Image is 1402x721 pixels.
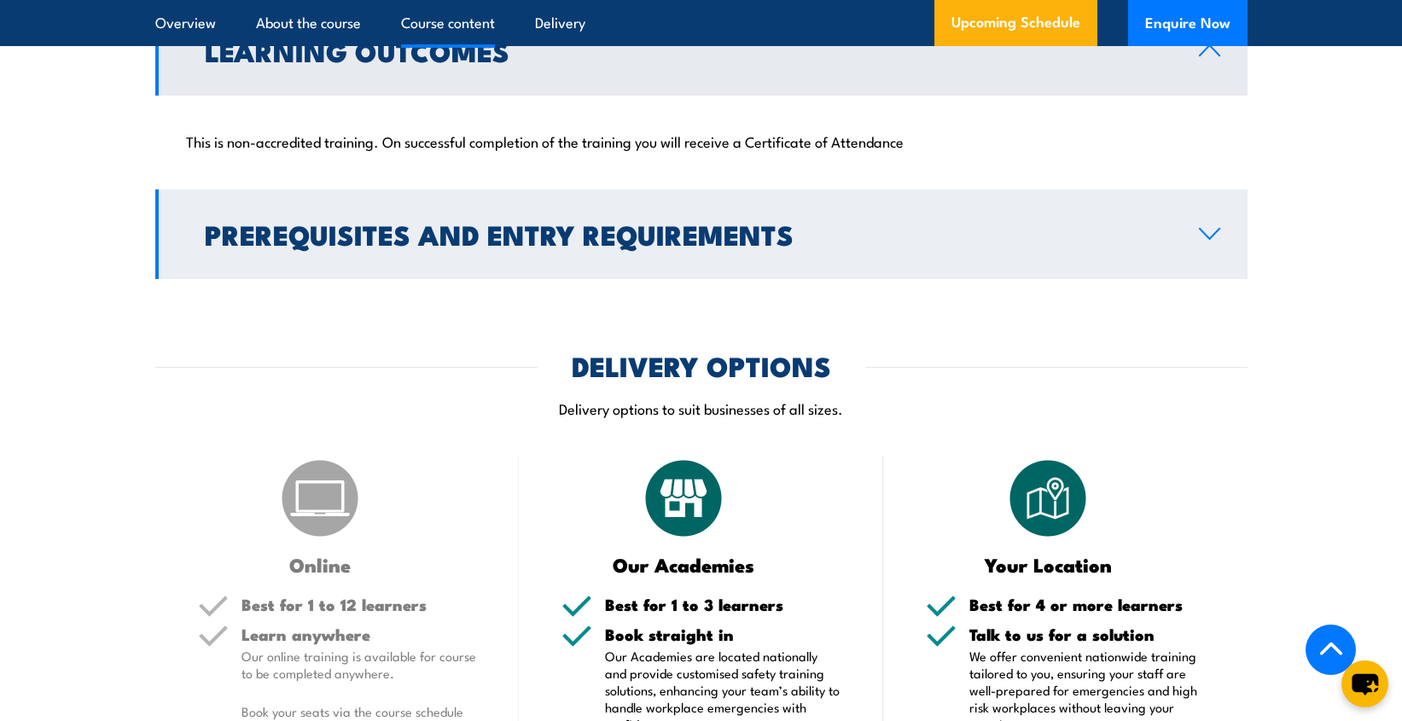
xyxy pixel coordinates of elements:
h5: Best for 1 to 3 learners [605,596,841,613]
h5: Learn anywhere [241,626,477,643]
h5: Best for 4 or more learners [969,596,1205,613]
h3: Our Academies [561,555,806,574]
h3: Online [198,555,443,574]
button: chat-button [1341,660,1388,707]
a: Prerequisites and Entry Requirements [155,189,1248,279]
a: Learning Outcomes [155,6,1248,96]
h2: Learning Outcomes [205,38,1172,62]
p: Our online training is available for course to be completed anywhere. [241,648,477,682]
h2: Prerequisites and Entry Requirements [205,222,1172,246]
p: This is non-accredited training. On successful completion of the training you will receive a Cert... [186,132,1217,149]
h5: Book straight in [605,626,841,643]
h2: DELIVERY OPTIONS [572,353,831,377]
h5: Best for 1 to 12 learners [241,596,477,613]
h3: Your Location [926,555,1171,574]
h5: Talk to us for a solution [969,626,1205,643]
p: Delivery options to suit businesses of all sizes. [155,398,1248,418]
